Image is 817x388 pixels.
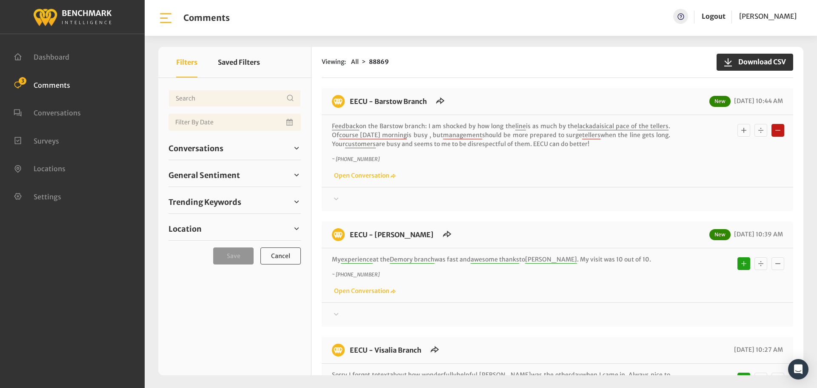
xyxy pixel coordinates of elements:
span: [DATE] 10:44 AM [732,97,783,105]
span: General Sentiment [169,170,240,181]
a: Settings [14,192,61,200]
span: Conversations [34,109,81,117]
span: Location [169,223,202,235]
span: Viewing: [322,57,346,66]
div: Basic example [735,122,786,139]
button: Open Calendar [285,114,296,131]
img: benchmark [332,228,345,241]
div: Open Intercom Messenger [788,359,808,379]
span: text [378,371,390,379]
h6: EECU - Visalia Branch [345,344,426,356]
div: Basic example [735,371,786,388]
i: ~ [PHONE_NUMBER] [332,156,380,162]
span: management [443,131,482,139]
a: EECU - Barstow Branch [350,97,427,106]
a: Locations [14,164,66,172]
a: EECU - [PERSON_NAME] [350,230,434,239]
span: Locations [34,164,66,173]
span: New [709,229,731,240]
div: Basic example [735,255,786,272]
button: Cancel [260,247,301,264]
span: lackadaisical pace of the tellers [577,122,668,130]
span: Trending Keywords [169,196,241,208]
span: [DATE] 10:39 AM [732,230,783,238]
a: Logout [702,12,726,20]
a: Comments 3 [14,80,70,89]
span: customers [345,140,376,148]
img: benchmark [33,6,112,27]
span: New [709,96,731,107]
a: Conversations [14,108,81,116]
span: Download CSV [733,57,786,67]
input: Username [169,90,301,107]
span: Surveys [34,136,59,145]
img: benchmark [332,344,345,356]
span: awesome thanks [471,256,519,264]
h6: EECU - Barstow Branch [345,95,432,108]
a: Trending Keywords [169,195,301,208]
span: 3 [19,77,26,85]
span: experience [341,256,373,264]
a: General Sentiment [169,169,301,181]
span: Feedback [332,122,359,130]
h6: EECU - Demaree Branch [345,228,439,241]
span: [PERSON_NAME] [525,256,577,264]
span: Dashboard [34,53,69,61]
a: Surveys [14,136,59,144]
a: Location [169,222,301,235]
span: All [351,58,359,66]
a: Logout [702,9,726,24]
span: Conversations [169,143,223,154]
input: Date range input field [169,114,301,131]
h1: Comments [183,13,230,23]
a: [PERSON_NAME] [739,9,797,24]
button: Saved Filters [218,47,260,78]
span: helpful [PERSON_NAME] [457,371,531,379]
a: Open Conversation [332,172,396,179]
span: course [DATE] morning [339,131,407,139]
span: Settings [34,192,61,201]
span: tellers [582,131,600,139]
strong: 88869 [369,58,389,66]
span: line [515,122,526,130]
a: EECU - Visalia Branch [350,346,421,354]
span: [PERSON_NAME] [739,12,797,20]
button: Filters [176,47,197,78]
img: benchmark [332,95,345,108]
a: Conversations [169,142,301,155]
img: bar [158,11,173,26]
a: Dashboard [14,52,69,60]
p: on the Barstow branch: I am shocked by how long the is as much by the . Of is busy , but should b... [332,122,670,149]
a: Open Conversation [332,287,396,295]
p: My at the was fast and to . My visit was 10 out of 10. [332,255,670,264]
span: [DATE] 10:27 AM [732,346,783,354]
i: ~ [PHONE_NUMBER] [332,271,380,278]
span: Comments [34,80,70,89]
span: Demory branch [390,256,434,264]
span: day [571,371,582,379]
button: Download CSV [717,54,793,71]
